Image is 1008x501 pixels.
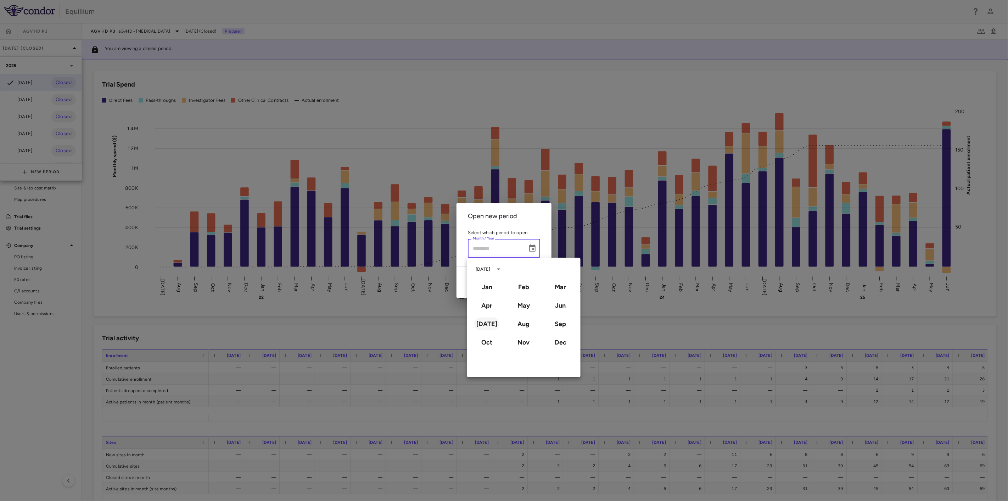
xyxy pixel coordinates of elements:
[548,336,573,349] button: December
[476,266,491,272] div: [DATE]
[474,281,500,293] button: January
[548,299,573,312] button: June
[468,230,540,236] p: Select which period to open.
[474,299,500,312] button: April
[474,336,500,349] button: October
[548,318,573,330] button: September
[457,203,551,230] h2: Open new period
[493,263,505,275] button: calendar view is open, switch to year view
[474,318,500,330] button: July
[511,336,537,349] button: November
[473,236,494,242] label: Month / Year
[511,299,537,312] button: May
[511,281,537,293] button: February
[511,318,537,330] button: August
[525,241,539,255] button: Choose date
[548,281,573,293] button: March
